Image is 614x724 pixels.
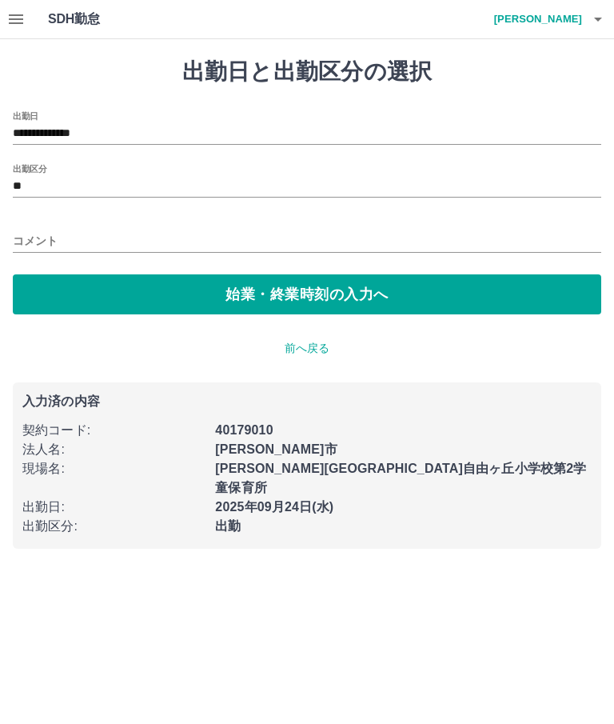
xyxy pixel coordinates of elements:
[13,110,38,122] label: 出勤日
[13,274,601,314] button: 始業・終業時刻の入力へ
[22,440,205,459] p: 法人名 :
[215,500,333,514] b: 2025年09月24日(水)
[22,395,592,408] p: 入力済の内容
[13,162,46,174] label: 出勤区分
[13,340,601,357] p: 前へ戻る
[22,421,205,440] p: 契約コード :
[215,519,241,533] b: 出勤
[215,442,337,456] b: [PERSON_NAME]市
[22,517,205,536] p: 出勤区分 :
[13,58,601,86] h1: 出勤日と出勤区分の選択
[215,462,586,494] b: [PERSON_NAME][GEOGRAPHIC_DATA]自由ヶ丘小学校第2学童保育所
[215,423,273,437] b: 40179010
[22,498,205,517] p: 出勤日 :
[22,459,205,478] p: 現場名 :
